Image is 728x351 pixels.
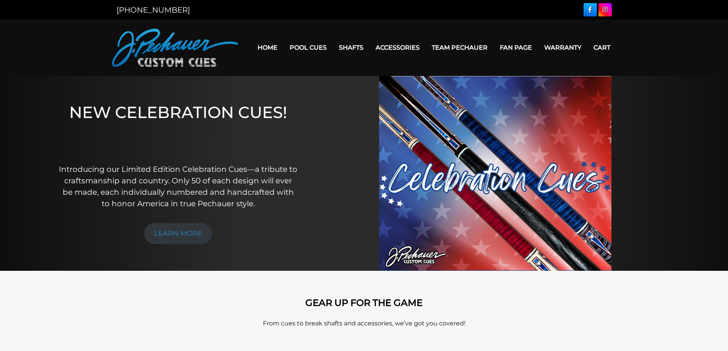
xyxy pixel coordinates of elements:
p: Introducing our Limited Edition Celebration Cues—a tribute to craftsmanship and country. Only 50 ... [58,163,298,209]
a: LEARN MORE [144,223,212,244]
a: Home [251,38,284,57]
p: From cues to break shafts and accessories, we’ve got you covered! [146,319,582,328]
a: Shafts [333,38,370,57]
a: Pool Cues [284,38,333,57]
a: Warranty [538,38,587,57]
a: Team Pechauer [426,38,494,57]
img: Pechauer Custom Cues [112,29,238,67]
h1: NEW CELEBRATION CUES! [58,103,298,153]
a: Accessories [370,38,426,57]
a: [PHONE_NUMBER] [117,5,190,15]
a: Cart [587,38,616,57]
a: Fan Page [494,38,538,57]
strong: GEAR UP FOR THE GAME [305,297,423,308]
